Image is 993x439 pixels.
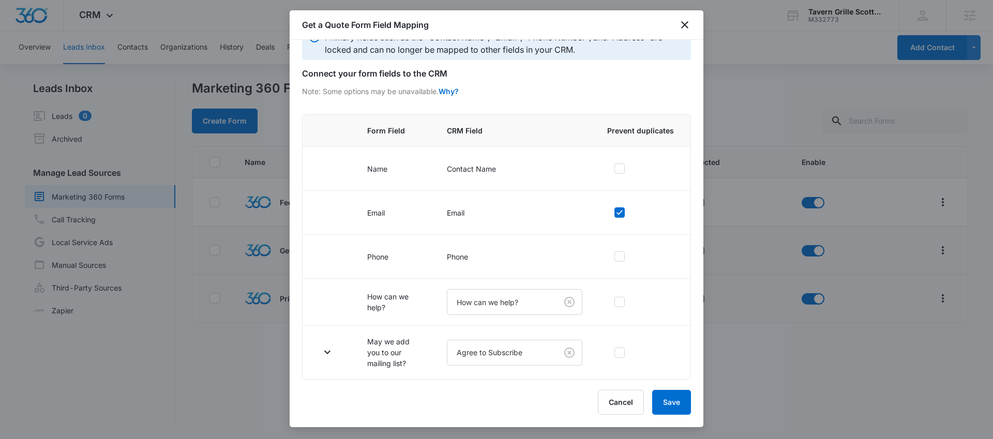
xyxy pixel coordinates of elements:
[319,344,336,360] button: Toggle Row Expanded
[302,86,439,97] p: Note: Some options may be unavailable.
[447,251,582,262] p: Phone
[447,163,582,174] p: Contact Name
[598,390,644,415] button: Cancel
[561,294,578,310] button: Clear
[355,147,434,191] td: Name
[679,19,691,31] button: close
[447,125,582,136] span: CRM Field
[355,191,434,235] td: Email
[355,235,434,279] td: Phone
[325,31,685,56] p: Primary fields such as the “Contact Name”, “Email”, “Phone Number”, and “Address” are locked and ...
[561,344,578,361] button: Clear
[447,207,582,218] p: Email
[355,279,434,326] td: How can we help?
[355,326,434,380] td: May we add you to our mailing list?
[302,67,691,80] h6: Connect your form fields to the CRM
[652,390,691,415] button: Save
[302,19,429,31] h1: Get a Quote Form Field Mapping
[439,86,459,104] span: Why?
[607,125,674,136] span: Prevent duplicates
[367,125,422,136] span: Form Field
